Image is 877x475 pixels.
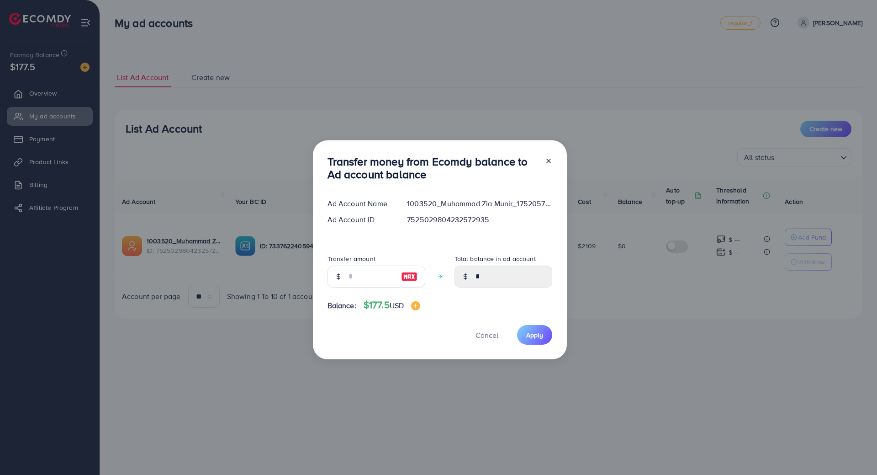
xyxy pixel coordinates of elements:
[400,198,559,209] div: 1003520_Muhammad Zia Munir_1752057834951
[320,214,400,225] div: Ad Account ID
[364,299,420,311] h4: $177.5
[328,254,375,263] label: Transfer amount
[328,300,356,311] span: Balance:
[464,325,510,345] button: Cancel
[320,198,400,209] div: Ad Account Name
[328,155,538,181] h3: Transfer money from Ecomdy balance to Ad account balance
[526,331,543,340] span: Apply
[400,214,559,225] div: 7525029804232572935
[517,325,552,345] button: Apply
[401,271,417,282] img: image
[838,434,870,468] iframe: Chat
[454,254,536,263] label: Total balance in ad account
[475,330,498,340] span: Cancel
[411,301,420,310] img: image
[390,300,404,310] span: USD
